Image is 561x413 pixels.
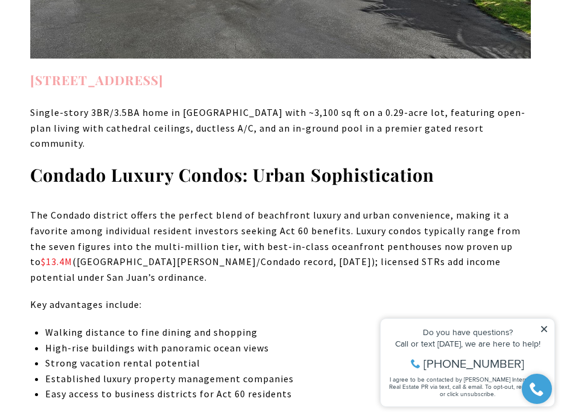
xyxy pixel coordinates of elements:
p: Easy access to business districts for Act 60 residents [45,386,531,402]
div: Do you have questions? [13,27,174,36]
p: The Condado district offers the perfect blend of beachfront luxury and urban convenience, making ... [30,208,531,285]
p: Strong vacation rental potential [45,356,531,371]
div: Call or text [DATE], we are here to help! [13,39,174,47]
a: [STREET_ADDRESS] [30,71,163,88]
strong: Condado Luxury Condos: Urban Sophistication [30,163,434,186]
a: $13.4M [41,255,72,267]
p: Established luxury property management companies [45,371,531,387]
p: Key advantages include: [30,297,531,313]
p: High-rise buildings with panoramic ocean views [45,341,531,356]
p: Walking distance to fine dining and shopping [45,325,531,341]
span: I agree to be contacted by [PERSON_NAME] International Real Estate PR via text, call & email. To ... [15,74,172,97]
p: Single-story 3BR/3.5BA home in [GEOGRAPHIC_DATA] with ~3,100 sq ft on a 0.29-acre lot, featuring ... [30,105,531,152]
span: [PHONE_NUMBER] [49,57,150,69]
